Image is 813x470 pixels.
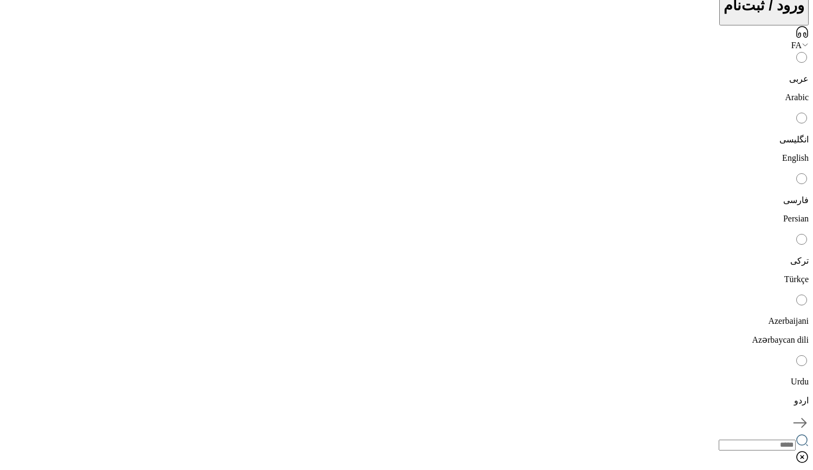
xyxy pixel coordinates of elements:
p: اردو [4,395,809,406]
p: Persian [4,214,809,224]
p: ترکی [4,256,809,266]
p: Azərbaycan dili [4,335,809,345]
p: Türkçe [4,275,809,284]
p: English [4,153,809,163]
p: Azerbaijani [4,316,809,326]
p: Urdu [4,377,809,387]
p: فارسی [4,195,809,205]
